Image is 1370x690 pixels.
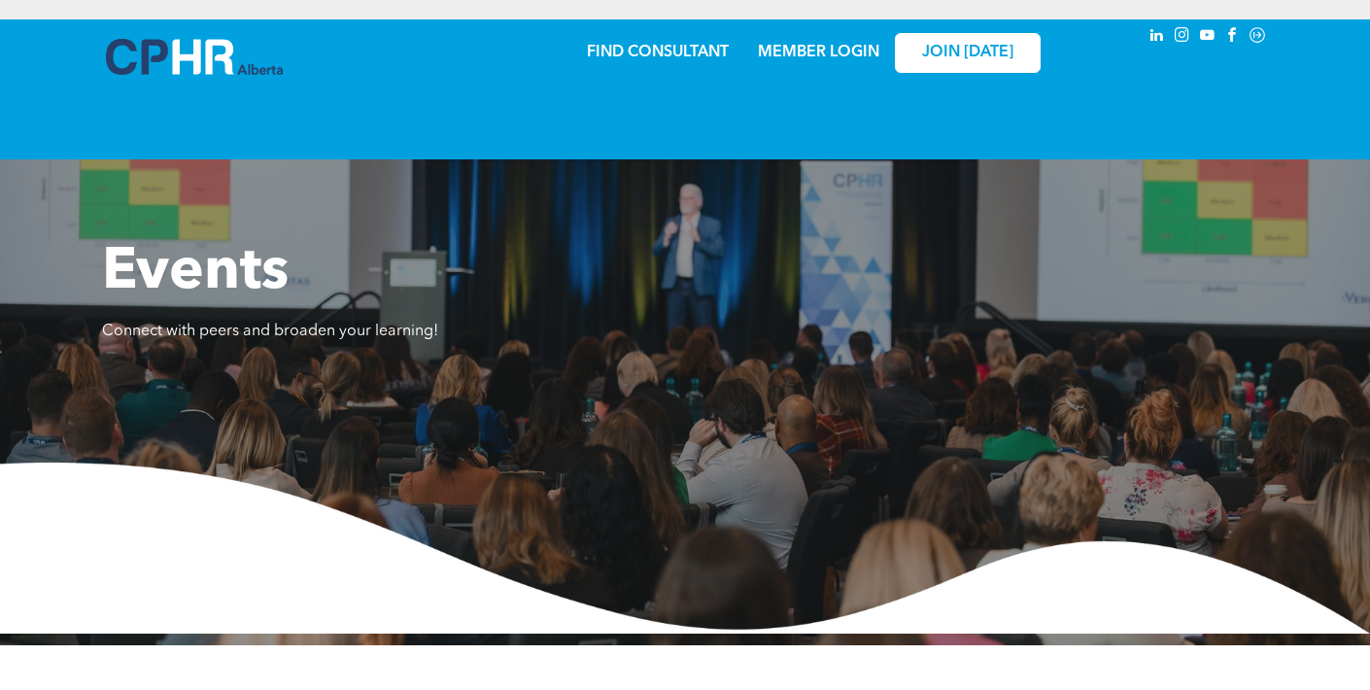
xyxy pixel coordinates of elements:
a: MEMBER LOGIN [758,45,879,60]
img: A blue and white logo for cp alberta [106,39,283,75]
a: FIND CONSULTANT [587,45,729,60]
a: JOIN [DATE] [895,33,1041,73]
span: JOIN [DATE] [922,44,1013,62]
span: Events [102,244,289,302]
a: instagram [1171,24,1192,51]
a: youtube [1196,24,1217,51]
span: Connect with peers and broaden your learning! [102,324,438,339]
a: facebook [1221,24,1243,51]
a: Social network [1247,24,1268,51]
a: linkedin [1146,24,1167,51]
